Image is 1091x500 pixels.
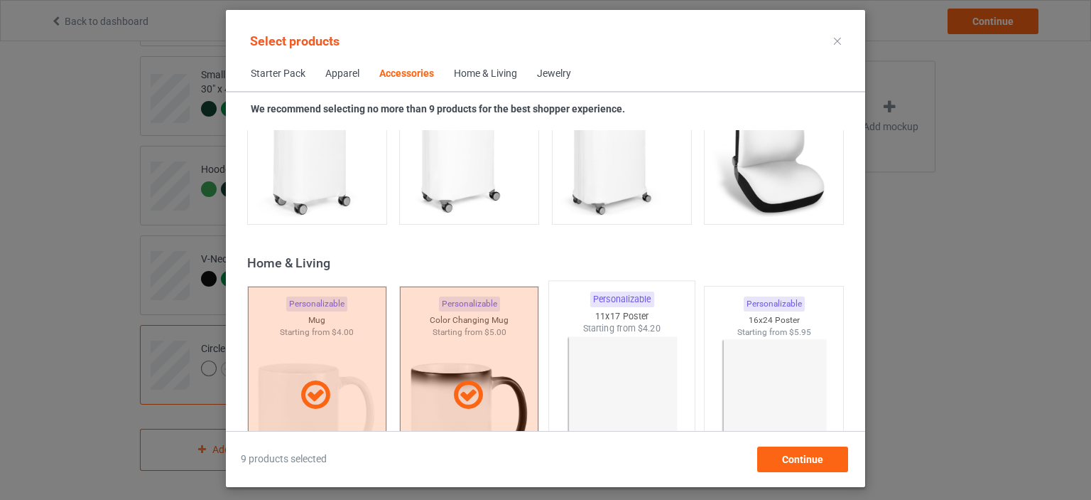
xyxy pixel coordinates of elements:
div: Home & Living [247,255,850,271]
div: Accessories [379,67,434,81]
img: regular.jpg [710,338,837,497]
span: 9 products selected [241,452,327,467]
div: Personalizable [590,292,653,308]
div: Continue [757,447,848,472]
img: regular.jpg [406,58,533,217]
span: Starter Pack [241,57,315,91]
span: Continue [782,454,823,465]
span: $5.95 [789,327,811,337]
div: Home & Living [454,67,517,81]
div: 16x24 Poster [705,314,843,326]
div: Jewelry [537,67,571,81]
div: 11x17 Poster [549,310,695,322]
img: regular.jpg [710,58,837,217]
span: Select products [250,33,340,48]
div: Starting from [705,326,843,339]
img: regular.jpg [254,58,381,217]
img: regular.jpg [558,58,685,217]
div: Apparel [325,67,359,81]
div: Starting from [549,323,695,335]
strong: We recommend selecting no more than 9 products for the best shopper experience. [251,103,625,115]
span: $4.20 [637,324,661,334]
div: Personalizable [744,297,805,312]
